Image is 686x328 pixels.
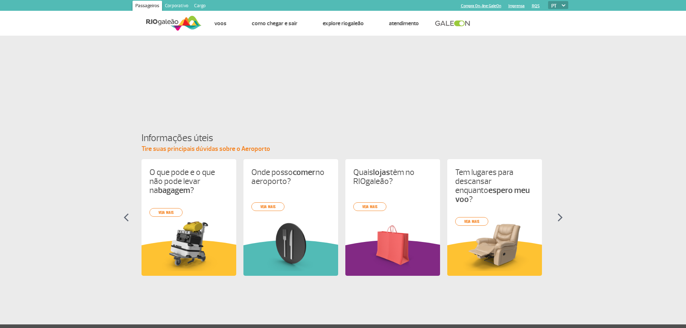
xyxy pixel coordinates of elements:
strong: lojas [373,167,390,178]
p: O que pode e o que não pode levar na ? [149,168,228,195]
strong: espero meu voo [455,185,530,205]
strong: comer [293,167,315,178]
a: veja mais [251,202,284,211]
a: Compra On-line GaleOn [461,4,501,8]
a: Voos [214,20,227,27]
img: roxoInformacoesUteis.svg [345,240,440,276]
img: amareloInformacoesUteis.svg [142,240,236,276]
p: Quais têm no RIOgaleão? [353,168,432,186]
p: Tem lugares para descansar enquanto ? [455,168,534,204]
p: Tire suas principais dúvidas sobre o Aeroporto [142,145,545,153]
a: Imprensa [508,4,525,8]
a: Atendimento [389,20,419,27]
strong: bagagem [158,185,190,196]
img: card%20informa%C3%A7%C3%B5es%206.png [353,220,432,271]
a: Passageiros [133,1,162,12]
h4: Informações úteis [142,131,545,145]
a: veja mais [353,202,386,211]
img: seta-esquerda [124,213,129,222]
p: Onde posso no aeroporto? [251,168,330,186]
a: veja mais [149,208,183,217]
img: card%20informa%C3%A7%C3%B5es%204.png [455,220,534,271]
a: Explore RIOgaleão [323,20,364,27]
a: veja mais [455,217,488,226]
a: Cargo [191,1,209,12]
img: amareloInformacoesUteis.svg [447,240,542,276]
img: seta-direita [557,213,563,222]
a: Corporativo [162,1,191,12]
img: verdeInformacoesUteis.svg [243,240,338,276]
a: RQS [532,4,540,8]
img: card%20informa%C3%A7%C3%B5es%208.png [251,220,330,271]
a: Como chegar e sair [252,20,297,27]
img: card%20informa%C3%A7%C3%B5es%201.png [149,220,228,271]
